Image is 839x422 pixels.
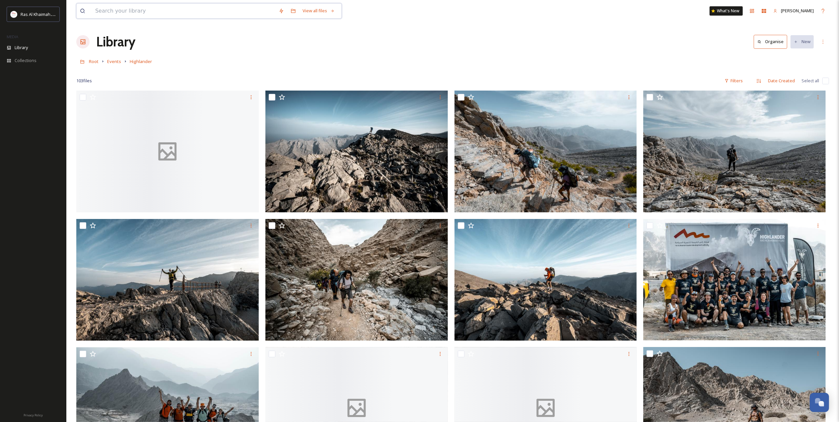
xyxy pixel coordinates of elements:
[265,219,448,341] img: 1_HL_UAE_Photo_Predrag_Vuckovic_0099.jpg
[791,35,814,48] button: New
[710,6,743,16] a: What's New
[107,57,121,65] a: Events
[11,11,17,18] img: Logo_RAKTDA_RGB-01.png
[299,4,338,17] a: View all files
[76,78,92,84] span: 103 file s
[770,4,817,17] a: [PERSON_NAME]
[754,35,791,48] a: Organise
[265,91,448,212] img: 2_HL_UAE_Photo_Predrag_Vuckovic_0488.jpg
[810,393,829,412] button: Open Chat
[24,413,43,417] span: Privacy Policy
[754,35,787,48] button: Organise
[92,4,275,18] input: Search your library
[76,219,259,341] img: 2_HL_UAE_Photo_Predrag_Vuckovic_0428.jpg
[107,58,121,64] span: Events
[24,411,43,419] a: Privacy Policy
[721,74,746,87] div: Filters
[130,57,152,65] a: Highlander
[454,219,637,341] img: 2_HL_UAE_Photo_Predrag_Vuckovic_0446.jpg
[96,32,135,52] a: Library
[454,91,637,212] img: 1_HL_UAE_Photo_Predrag_Vuckovic_0296.jpg
[15,57,36,64] span: Collections
[643,91,826,212] img: 1_HL_UAE_Photo_Predrag_Vuckovic_0307.jpg
[89,58,99,64] span: Root
[21,11,114,17] span: Ras Al Khaimah Tourism Development Authority
[15,44,28,51] span: Library
[643,219,826,341] img: 3_HL_UAE_Photo_Predrag_Vuckovic_0689.jpg
[765,74,798,87] div: Date Created
[7,34,18,39] span: MEDIA
[89,57,99,65] a: Root
[130,58,152,64] span: Highlander
[802,78,819,84] span: Select all
[781,8,814,14] span: [PERSON_NAME]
